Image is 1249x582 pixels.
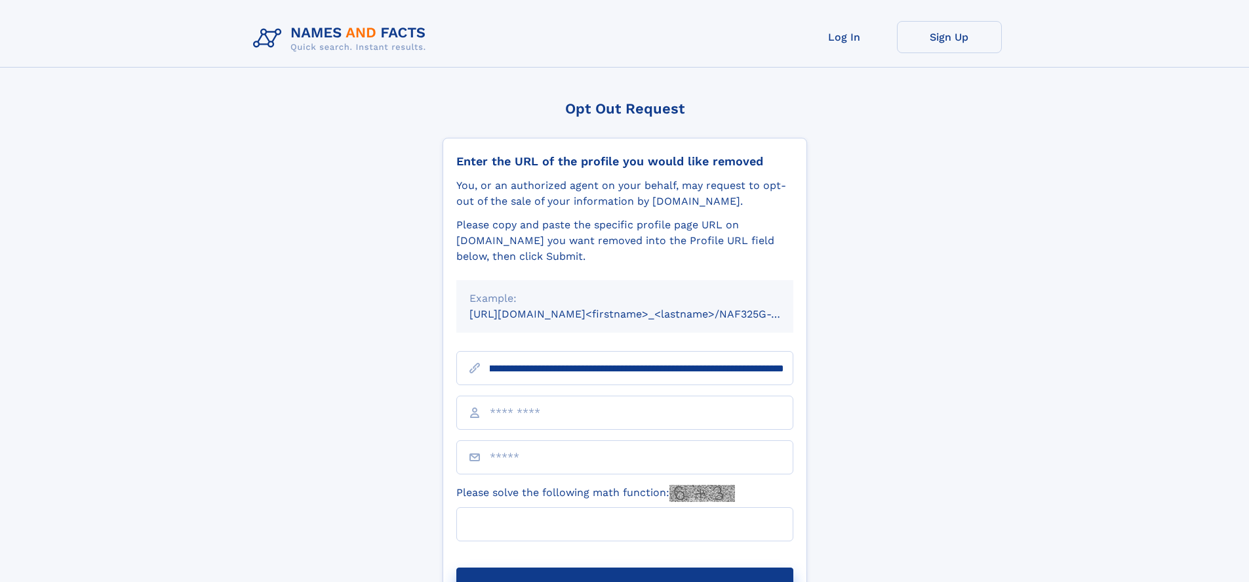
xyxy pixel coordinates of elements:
[443,100,807,117] div: Opt Out Request
[456,154,793,169] div: Enter the URL of the profile you would like removed
[469,291,780,306] div: Example:
[897,21,1002,53] a: Sign Up
[456,178,793,209] div: You, or an authorized agent on your behalf, may request to opt-out of the sale of your informatio...
[469,308,818,320] small: [URL][DOMAIN_NAME]<firstname>_<lastname>/NAF325G-xxxxxxxx
[456,485,735,502] label: Please solve the following math function:
[248,21,437,56] img: Logo Names and Facts
[456,217,793,264] div: Please copy and paste the specific profile page URL on [DOMAIN_NAME] you want removed into the Pr...
[792,21,897,53] a: Log In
